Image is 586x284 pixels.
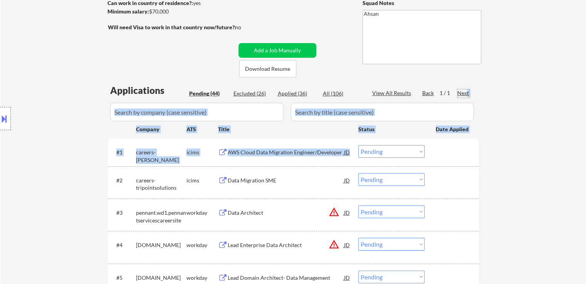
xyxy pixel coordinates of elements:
div: Applications [110,86,186,95]
button: warning_amber [329,207,339,217]
div: Lead Domain Architect- Data Management [228,274,344,282]
div: Data Architect [228,209,344,217]
div: JD [343,173,351,187]
button: warning_amber [329,239,339,250]
div: workday [186,274,218,282]
div: Company [136,125,186,133]
div: Pending (44) [189,90,228,97]
div: Lead Enterprise Data Architect [228,241,344,249]
div: 1 / 1 [440,89,457,97]
div: Excluded (26) [233,90,272,97]
strong: Will need Visa to work in that country now/future?: [108,24,236,30]
input: Search by title (case sensitive) [291,103,474,121]
div: JD [343,145,351,159]
div: Data Migration SME [228,177,344,184]
div: #4 [116,241,130,249]
div: #3 [116,209,130,217]
div: Status [358,122,425,136]
div: View All Results [372,89,413,97]
div: no [235,23,257,31]
div: Applied (36) [278,90,316,97]
div: careers-[PERSON_NAME] [136,149,186,164]
div: careers-tripointsolutions [136,177,186,192]
div: [DOMAIN_NAME] [136,241,186,249]
strong: Minimum salary: [107,8,149,15]
div: Date Applied [436,125,470,133]
div: AWS Cloud Data Migration Engineer/Developer [228,149,344,156]
div: workday [186,209,218,217]
button: Download Resume [239,60,296,77]
div: icims [186,149,218,156]
div: pennant.wd1.pennantservicescareersite [136,209,186,224]
div: All (106) [323,90,361,97]
button: Add a Job Manually [238,43,316,58]
div: Back [422,89,435,97]
div: JD [343,238,351,252]
div: Title [218,125,351,133]
div: ATS [186,125,218,133]
div: icims [186,177,218,184]
div: $70,000 [107,8,236,15]
div: Next [457,89,470,97]
input: Search by company (case sensitive) [110,103,284,121]
div: [DOMAIN_NAME] [136,274,186,282]
div: JD [343,205,351,219]
div: workday [186,241,218,249]
div: #5 [116,274,130,282]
